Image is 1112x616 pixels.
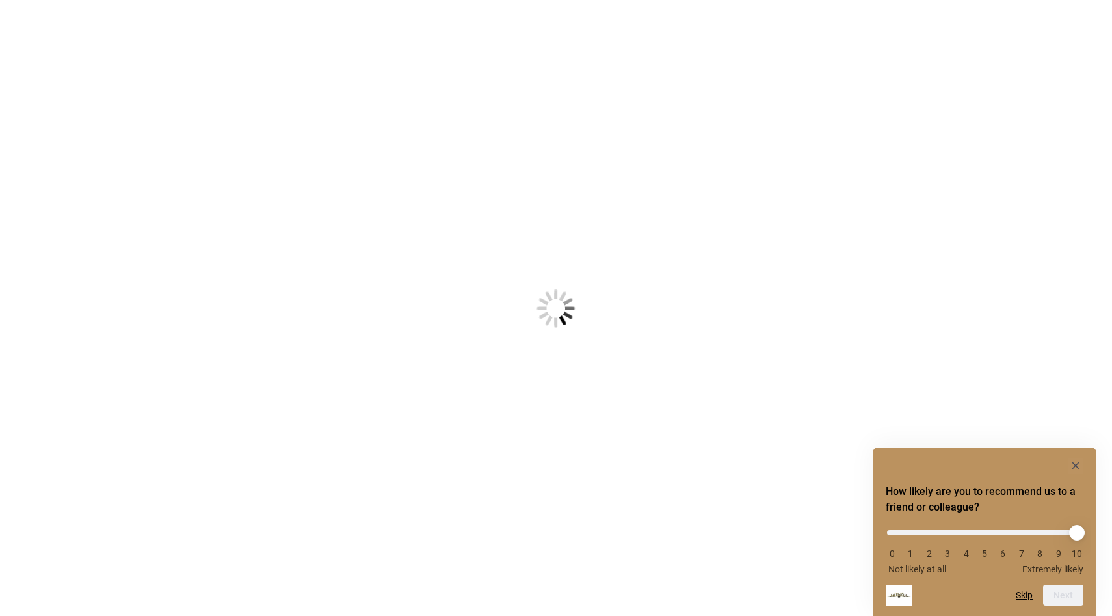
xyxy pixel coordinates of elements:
[1043,585,1083,606] button: Next question
[1033,548,1046,559] li: 8
[886,484,1083,515] h2: How likely are you to recommend us to a friend or colleague? Select an option from 0 to 10, with ...
[1016,590,1033,600] button: Skip
[996,548,1009,559] li: 6
[1022,564,1083,574] span: Extremely likely
[904,548,917,559] li: 1
[1052,548,1065,559] li: 9
[473,225,639,392] img: Loading
[960,548,973,559] li: 4
[1068,458,1083,474] button: Hide survey
[886,548,899,559] li: 0
[886,520,1083,574] div: How likely are you to recommend us to a friend or colleague? Select an option from 0 to 10, with ...
[1015,548,1028,559] li: 7
[1070,548,1083,559] li: 10
[978,548,991,559] li: 5
[886,458,1083,606] div: How likely are you to recommend us to a friend or colleague? Select an option from 0 to 10, with ...
[888,564,946,574] span: Not likely at all
[923,548,936,559] li: 2
[941,548,954,559] li: 3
